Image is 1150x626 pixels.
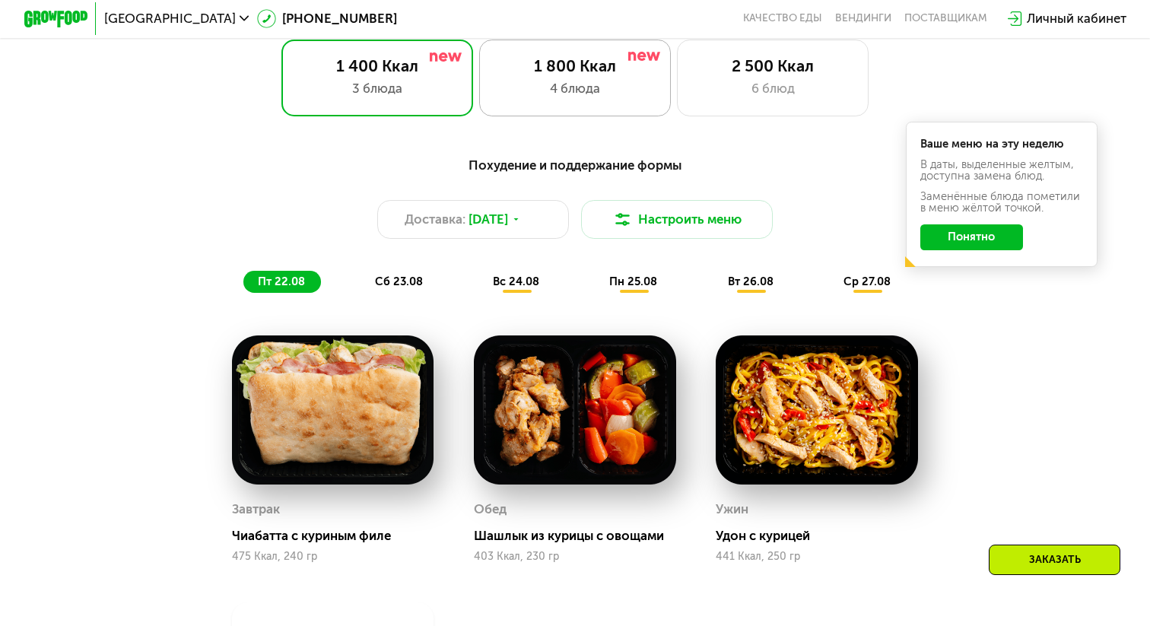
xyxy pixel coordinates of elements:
div: 4 блюда [496,79,654,98]
div: Чиабатта с куриным филе [232,528,447,544]
span: вт 26.08 [728,275,774,288]
div: 2 500 Ккал [694,56,852,75]
span: [DATE] [469,210,508,229]
button: Настроить меню [581,200,773,238]
div: 475 Ккал, 240 гр [232,551,434,563]
div: Заказать [989,545,1120,575]
div: 441 Ккал, 250 гр [716,551,918,563]
span: вс 24.08 [493,275,539,288]
div: Шашлык из курицы с овощами [474,528,689,544]
div: 3 блюда [298,79,456,98]
div: Заменённые блюда пометили в меню жёлтой точкой. [920,191,1083,213]
span: пт 22.08 [258,275,305,288]
div: Ваше меню на эту неделю [920,138,1083,150]
div: В даты, выделенные желтым, доступна замена блюд. [920,159,1083,181]
div: поставщикам [904,12,987,25]
div: Удон с курицей [716,528,931,544]
div: 1 800 Ккал [496,56,654,75]
div: Ужин [716,497,748,522]
div: Личный кабинет [1027,9,1126,28]
a: Качество еды [743,12,822,25]
div: 6 блюд [694,79,852,98]
div: Завтрак [232,497,280,522]
span: Доставка: [405,210,465,229]
div: 1 400 Ккал [298,56,456,75]
span: пн 25.08 [609,275,657,288]
a: [PHONE_NUMBER] [257,9,398,28]
div: Похудение и поддержание формы [102,155,1047,175]
a: Вендинги [835,12,891,25]
button: Понятно [920,224,1024,250]
div: 403 Ккал, 230 гр [474,551,676,563]
div: Обед [474,497,507,522]
span: ср 27.08 [843,275,891,288]
span: сб 23.08 [375,275,423,288]
span: [GEOGRAPHIC_DATA] [104,12,236,25]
